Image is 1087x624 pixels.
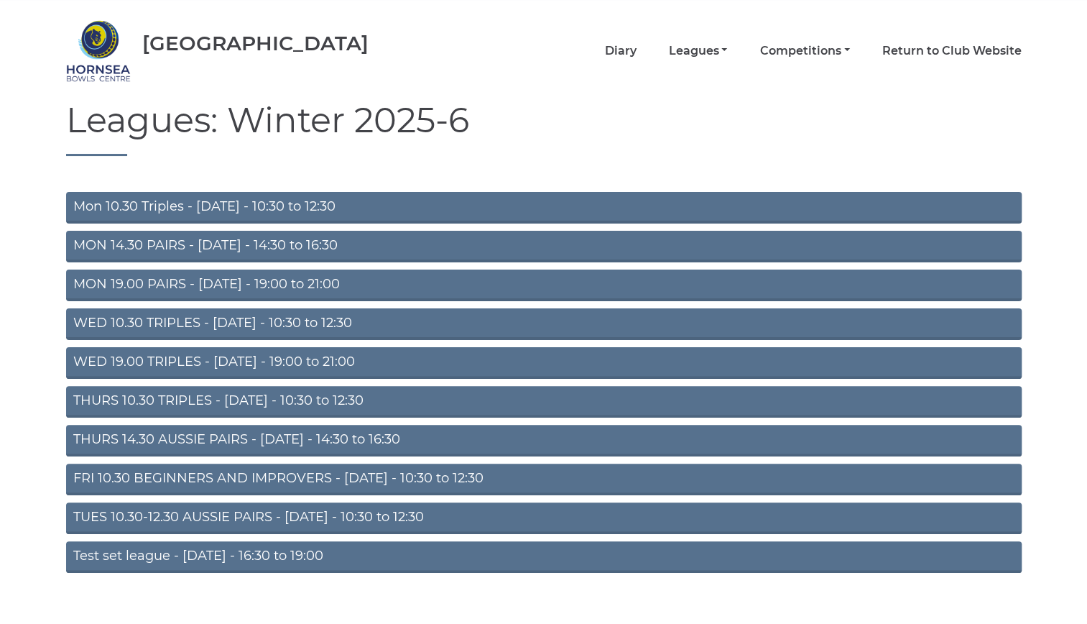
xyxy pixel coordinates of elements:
a: Competitions [759,43,849,59]
div: [GEOGRAPHIC_DATA] [142,32,369,55]
a: FRI 10.30 BEGINNERS AND IMPROVERS - [DATE] - 10:30 to 12:30 [66,464,1022,495]
h1: Leagues: Winter 2025-6 [66,101,1022,156]
a: Test set league - [DATE] - 16:30 to 19:00 [66,541,1022,573]
a: WED 19.00 TRIPLES - [DATE] - 19:00 to 21:00 [66,347,1022,379]
a: Diary [604,43,636,59]
a: Leagues [668,43,727,59]
a: Return to Club Website [882,43,1022,59]
a: THURS 10.30 TRIPLES - [DATE] - 10:30 to 12:30 [66,386,1022,418]
a: TUES 10.30-12.30 AUSSIE PAIRS - [DATE] - 10:30 to 12:30 [66,503,1022,534]
a: THURS 14.30 AUSSIE PAIRS - [DATE] - 14:30 to 16:30 [66,425,1022,456]
a: MON 14.30 PAIRS - [DATE] - 14:30 to 16:30 [66,231,1022,262]
a: Mon 10.30 Triples - [DATE] - 10:30 to 12:30 [66,192,1022,224]
a: WED 10.30 TRIPLES - [DATE] - 10:30 to 12:30 [66,308,1022,340]
a: MON 19.00 PAIRS - [DATE] - 19:00 to 21:00 [66,270,1022,301]
img: Hornsea Bowls Centre [66,19,131,83]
